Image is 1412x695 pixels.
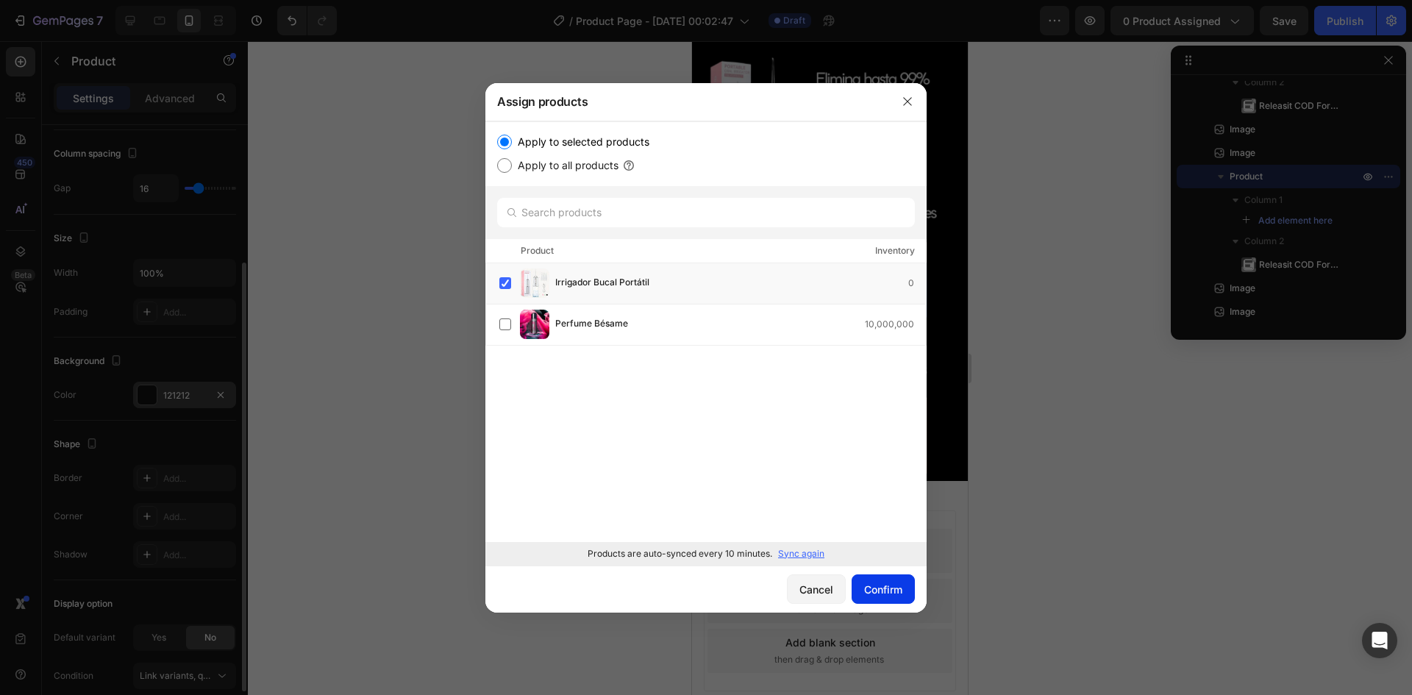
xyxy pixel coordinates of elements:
label: Apply to selected products [512,133,649,151]
p: Sync again [778,547,824,560]
div: Choose templates [93,493,182,509]
div: /> [485,121,927,566]
span: inspired by CRO experts [87,512,188,525]
div: Confirm [864,582,902,597]
div: Add blank section [93,594,183,609]
img: product-img [520,310,549,339]
div: Product [521,243,554,258]
p: Products are auto-synced every 10 minutes. [588,547,772,560]
div: Generate layout [99,543,176,559]
span: from URL or image [98,562,176,575]
span: then drag & drop elements [82,612,192,625]
label: Apply to all products [512,157,618,174]
button: Cancel [787,574,846,604]
div: 10,000,000 [865,317,926,332]
div: Inventory [875,243,915,258]
span: Add section [13,461,82,477]
div: Cancel [799,582,833,597]
div: Assign products [485,82,888,121]
img: product-img [520,268,549,298]
input: Search products [497,198,915,227]
span: Perfume Bésame [555,316,628,332]
span: Irrigador Bucal Portátil [555,275,649,291]
div: 0 [908,276,926,291]
button: Confirm [852,574,915,604]
div: Open Intercom Messenger [1362,623,1397,658]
